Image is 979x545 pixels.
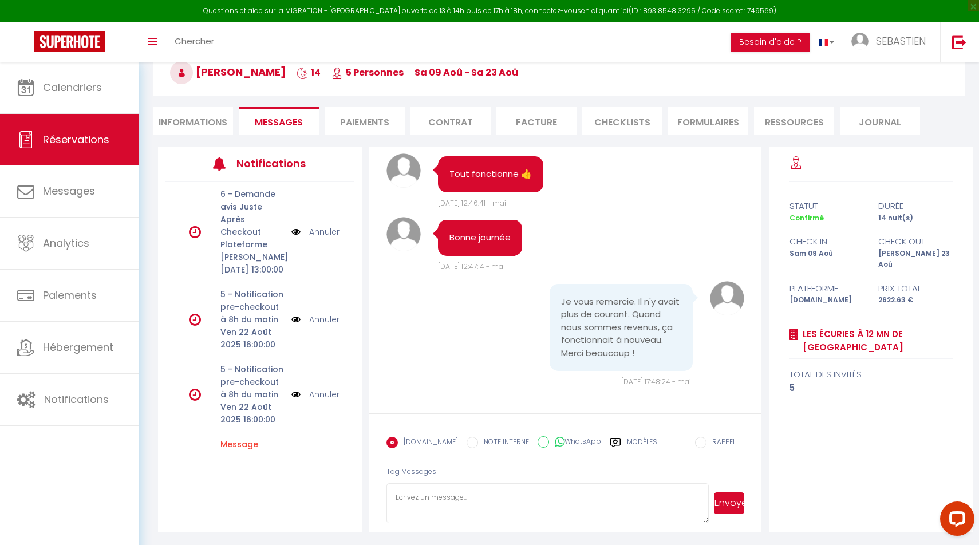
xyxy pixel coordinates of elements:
[331,66,404,79] span: 5 Personnes
[291,313,301,326] img: NO IMAGE
[627,437,657,457] label: Modèles
[175,35,214,47] span: Chercher
[220,326,284,351] p: Ven 22 Août 2025 16:00:00
[398,437,458,449] label: [DOMAIN_NAME]
[549,436,601,449] label: WhatsApp
[582,107,662,135] li: CHECKLISTS
[386,217,421,251] img: avatar.png
[952,35,966,49] img: logout
[789,213,824,223] span: Confirmé
[851,33,869,50] img: ...
[782,199,871,213] div: statut
[871,213,960,224] div: 14 nuit(s)
[386,467,436,476] span: Tag Messages
[236,151,315,176] h3: Notifications
[799,327,953,354] a: Les écuries à 12 mn de [GEOGRAPHIC_DATA]
[561,295,681,360] pre: Je vous remercie. Il n'y avait plus de courant. Quand nous sommes revenus, ça fonctionnait à nouv...
[220,188,284,251] p: 6 - Demande avis Juste Après Checkout Plateforme
[931,497,979,545] iframe: LiveChat chat widget
[43,184,95,198] span: Messages
[706,437,736,449] label: RAPPEL
[153,107,233,135] li: Informations
[871,235,960,248] div: check out
[415,66,518,79] span: sa 09 Aoû - sa 23 Aoû
[731,33,810,52] button: Besoin d'aide ?
[291,226,301,238] img: NO IMAGE
[386,153,421,188] img: avatar.png
[220,251,284,276] p: [PERSON_NAME][DATE] 13:00:00
[43,288,97,302] span: Paiements
[43,80,102,94] span: Calendriers
[581,6,629,15] a: en cliquant ici
[220,401,284,426] p: Ven 22 Août 2025 16:00:00
[478,437,529,449] label: NOTE INTERNE
[782,282,871,295] div: Plateforme
[438,262,507,271] span: [DATE] 12:47:14 - mail
[782,295,871,306] div: [DOMAIN_NAME]
[840,107,920,135] li: Journal
[44,392,109,406] span: Notifications
[668,107,748,135] li: FORMULAIRES
[871,295,960,306] div: 2622.63 €
[43,236,89,250] span: Analytics
[782,248,871,270] div: Sam 09 Aoû
[309,226,340,238] a: Annuler
[220,438,284,488] p: Motif d'échec d'envoi
[789,368,953,381] div: total des invités
[438,198,508,208] span: [DATE] 12:46:41 - mail
[170,65,286,79] span: [PERSON_NAME]
[871,248,960,270] div: [PERSON_NAME] 23 Aoû
[754,107,834,135] li: Ressources
[621,377,693,386] span: [DATE] 17:48:24 - mail
[220,288,284,326] p: 5 - Notification pre-checkout à 8h du matin
[34,31,105,52] img: Super Booking
[166,22,223,62] a: Chercher
[871,282,960,295] div: Prix total
[710,281,744,315] img: avatar.png
[714,492,744,514] button: Envoyer
[325,107,405,135] li: Paiements
[871,199,960,213] div: durée
[496,107,577,135] li: Facture
[843,22,940,62] a: ... SEBASTIEN
[782,235,871,248] div: check in
[43,132,109,147] span: Réservations
[255,116,303,129] span: Messages
[309,388,340,401] a: Annuler
[220,363,284,401] p: 5 - Notification pre-checkout à 8h du matin
[876,34,926,48] span: SEBASTIEN
[291,388,301,401] img: NO IMAGE
[43,340,113,354] span: Hébergement
[297,66,321,79] span: 14
[789,381,953,395] div: 5
[449,168,532,181] pre: Tout fonctionne 👍
[410,107,491,135] li: Contrat
[449,231,511,244] pre: Bonne journée
[309,313,340,326] a: Annuler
